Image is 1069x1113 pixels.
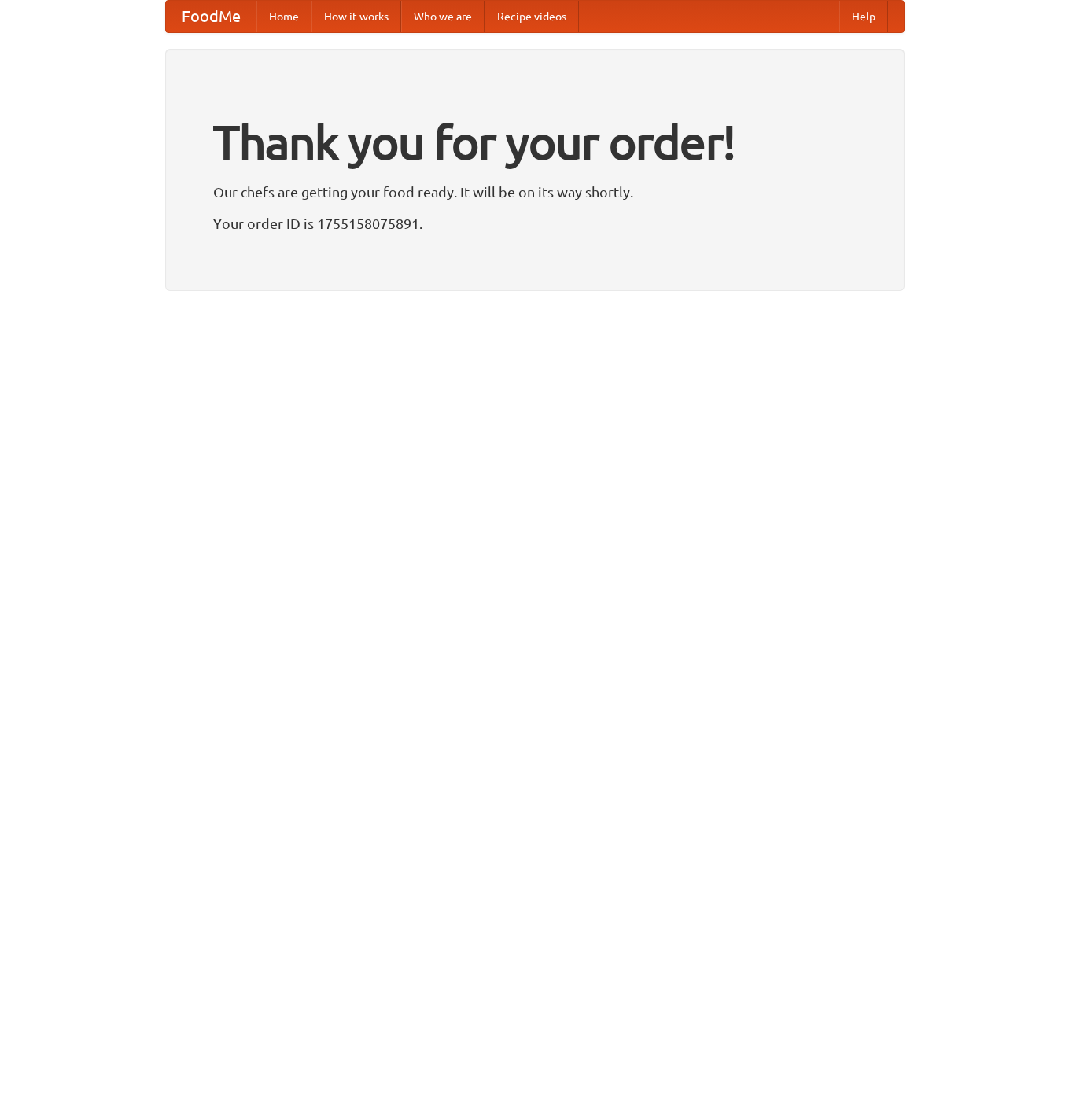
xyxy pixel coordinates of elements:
a: Who we are [401,1,485,32]
a: How it works [311,1,401,32]
h1: Thank you for your order! [213,105,857,180]
p: Our chefs are getting your food ready. It will be on its way shortly. [213,180,857,204]
a: Help [839,1,888,32]
a: FoodMe [166,1,256,32]
a: Recipe videos [485,1,579,32]
p: Your order ID is 1755158075891. [213,212,857,235]
a: Home [256,1,311,32]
